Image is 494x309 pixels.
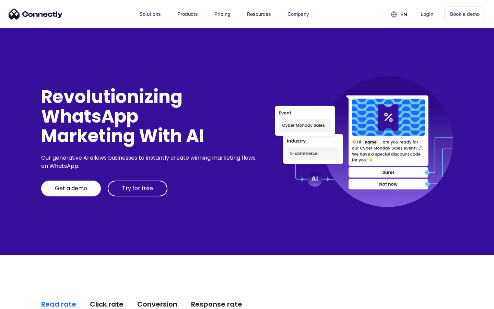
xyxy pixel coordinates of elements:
a: Book a demo [444,6,485,22]
a: Try for free [108,181,167,196]
div: Read rate [41,299,76,309]
div: Our generative AI allows businesses to instantly create winning marketing flows on WhatsApp. [41,154,258,170]
div: Products [177,9,198,19]
div: Login [421,9,433,19]
img: Connectly Logo [9,9,63,20]
div: Solutions [140,9,161,19]
div: en [400,10,407,19]
div: Get a demo [55,185,87,192]
div: Company [287,9,309,19]
a: Login [415,6,439,22]
div: Conversion [137,299,177,309]
div: Click rate [90,299,123,309]
a: Pricing [209,6,236,22]
div: Response rate [191,299,242,309]
div: Pricing [214,9,231,19]
div: Resources [247,9,271,19]
div: Try for free [122,185,153,192]
a: Get a demo [41,181,101,196]
div: Revolutionizing WhatsApp Marketing With AI [41,87,258,146]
